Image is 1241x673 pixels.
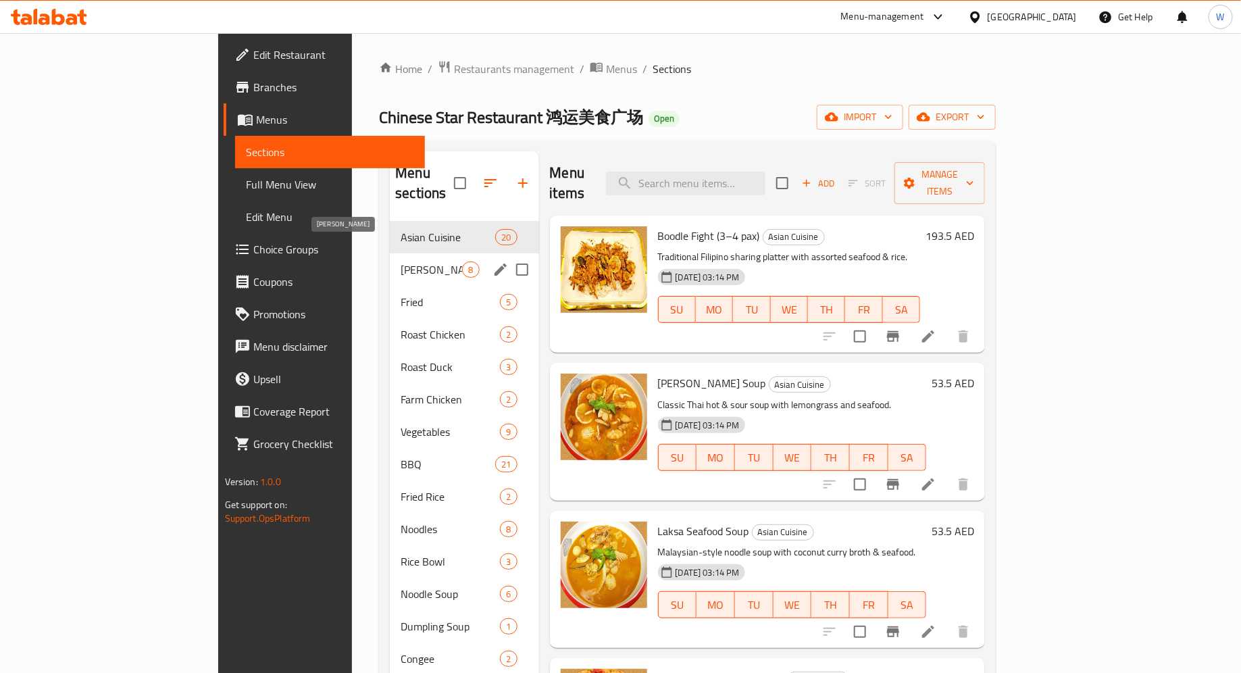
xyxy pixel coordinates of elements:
[224,298,426,330] a: Promotions
[500,553,517,570] div: items
[224,363,426,395] a: Upsell
[664,300,690,320] span: SU
[401,618,500,634] span: Dumpling Soup
[932,522,974,541] h6: 53.5 AED
[846,470,874,499] span: Select to update
[253,47,415,63] span: Edit Restaurant
[401,489,500,505] span: Fried Rice
[401,586,500,602] span: Noodle Soup
[894,448,921,468] span: SA
[496,231,516,244] span: 20
[702,448,730,468] span: MO
[811,444,850,471] button: TH
[877,616,909,648] button: Branch-specific-item
[776,300,803,320] span: WE
[401,553,500,570] div: Rice Bowl
[401,326,500,343] span: Roast Chicken
[796,173,840,194] span: Add item
[658,397,927,414] p: Classic Thai hot & sour soup with lemongrass and seafood.
[768,169,796,197] span: Select section
[390,578,538,610] div: Noodle Soup6
[500,586,517,602] div: items
[855,448,883,468] span: FR
[850,444,888,471] button: FR
[763,229,824,245] span: Asian Cuisine
[561,226,647,313] img: Boodle Fight (3–4 pax)
[774,591,812,618] button: WE
[401,359,500,375] span: Roast Duck
[500,424,517,440] div: items
[763,229,825,245] div: Asian Cuisine
[840,173,894,194] span: Select section first
[501,328,516,341] span: 2
[796,173,840,194] button: Add
[256,111,415,128] span: Menus
[905,166,974,200] span: Manage items
[495,229,517,245] div: items
[500,521,517,537] div: items
[454,61,574,77] span: Restaurants management
[490,259,511,280] button: edit
[390,610,538,643] div: Dumpling Soup1
[769,376,831,393] div: Asian Cuisine
[500,326,517,343] div: items
[670,566,745,579] span: [DATE] 03:14 PM
[846,618,874,646] span: Select to update
[769,377,830,393] span: Asian Cuisine
[390,480,538,513] div: Fried Rice2
[501,361,516,374] span: 3
[909,105,996,130] button: export
[246,209,415,225] span: Edit Menu
[253,339,415,355] span: Menu disclaimer
[501,523,516,536] span: 8
[740,448,768,468] span: TU
[947,320,980,353] button: delete
[224,428,426,460] a: Grocery Checklist
[811,591,850,618] button: TH
[235,136,426,168] a: Sections
[894,595,921,615] span: SA
[462,261,479,278] div: items
[500,618,517,634] div: items
[947,616,980,648] button: delete
[401,521,500,537] span: Noodles
[224,395,426,428] a: Coverage Report
[401,294,500,310] div: Fried
[877,468,909,501] button: Branch-specific-item
[446,169,474,197] span: Select all sections
[658,296,696,323] button: SU
[390,221,538,253] div: Asian Cuisine20
[496,458,516,471] span: 21
[500,359,517,375] div: items
[753,524,813,540] span: Asian Cuisine
[658,249,921,266] p: Traditional Filipino sharing platter with assorted seafood & rice.
[649,113,680,124] span: Open
[253,241,415,257] span: Choice Groups
[850,591,888,618] button: FR
[253,306,415,322] span: Promotions
[224,103,426,136] a: Menus
[561,522,647,608] img: Laksa Seafood Soup
[1217,9,1225,24] span: W
[401,424,500,440] div: Vegetables
[501,620,516,633] span: 1
[390,318,538,351] div: Roast Chicken2
[401,651,500,667] div: Congee
[428,61,432,77] li: /
[590,60,637,78] a: Menus
[390,513,538,545] div: Noodles8
[550,163,590,203] h2: Menu items
[846,322,874,351] span: Select to update
[253,79,415,95] span: Branches
[390,545,538,578] div: Rice Bowl3
[851,300,877,320] span: FR
[932,374,974,393] h6: 53.5 AED
[390,253,538,286] div: [PERSON_NAME]8edit
[401,261,462,278] span: [PERSON_NAME]
[926,226,974,245] h6: 193.5 AED
[800,176,836,191] span: Add
[501,426,516,439] span: 9
[401,229,495,245] span: Asian Cuisine
[658,226,760,246] span: Boodle Fight (3–4 pax)
[606,172,765,195] input: search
